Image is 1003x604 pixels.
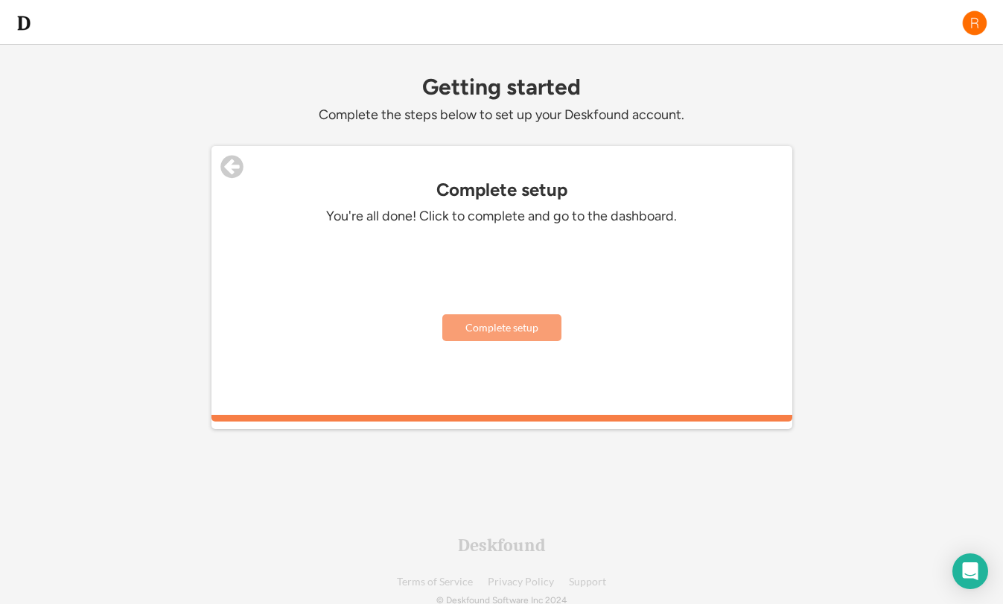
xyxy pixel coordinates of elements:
[952,553,988,589] div: Open Intercom Messenger
[961,10,988,36] img: R.png
[278,208,725,225] div: You're all done! Click to complete and go to the dashboard.
[214,415,789,422] div: 100%
[397,576,473,588] a: Terms of Service
[211,179,792,200] div: Complete setup
[458,536,546,554] div: Deskfound
[211,74,792,99] div: Getting started
[488,576,554,588] a: Privacy Policy
[569,576,606,588] a: Support
[442,314,561,341] button: Complete setup
[15,14,33,32] img: d-whitebg.png
[211,107,792,124] div: Complete the steps below to set up your Deskfound account.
